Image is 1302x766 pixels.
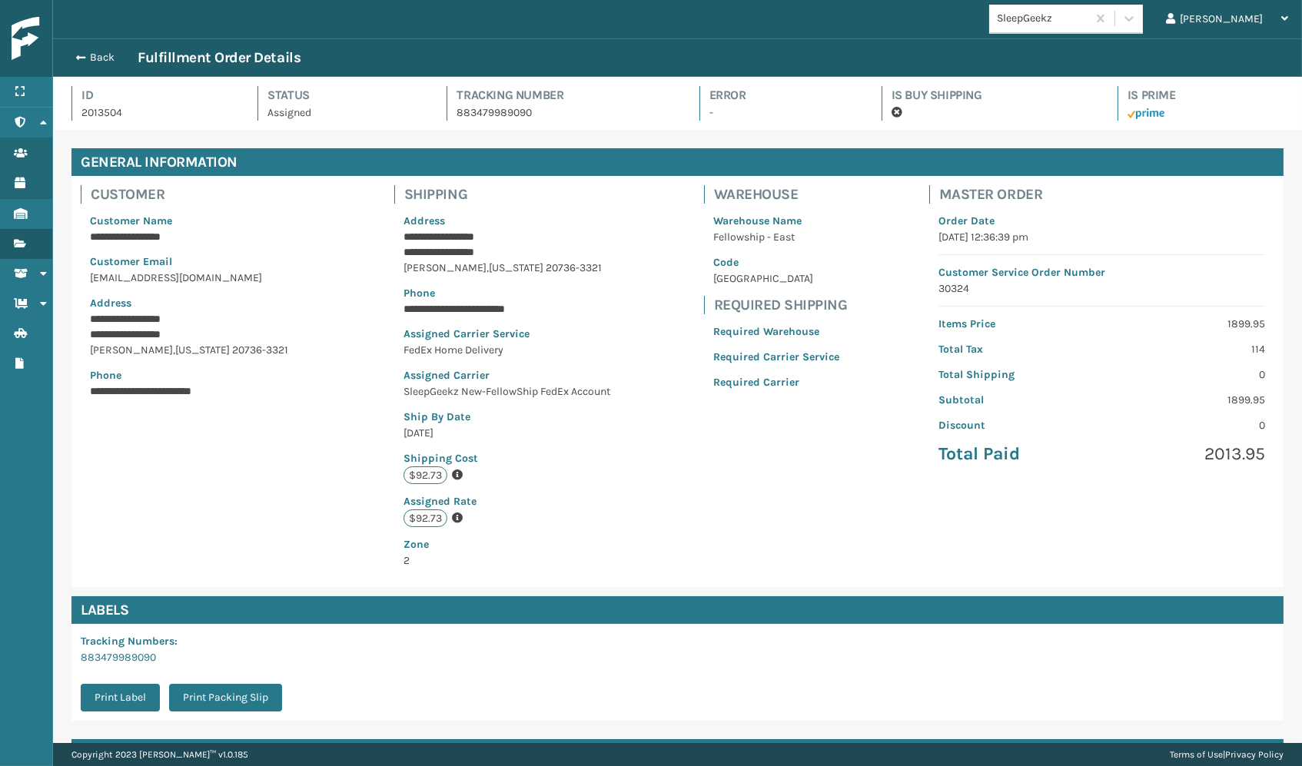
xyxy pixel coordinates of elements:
span: Address [404,214,445,227]
h4: Status [267,86,419,104]
p: [EMAIL_ADDRESS][DOMAIN_NAME] [90,270,304,286]
button: Back [67,51,138,65]
p: Phone [404,285,613,301]
span: , [487,261,489,274]
span: Tracking Numbers : [81,635,178,648]
p: Shipping Cost [404,450,613,466]
p: Customer Email [90,254,304,270]
p: $92.73 [404,509,447,527]
p: Ship By Date [404,409,613,425]
p: 0 [1111,417,1265,433]
p: Warehouse Name [713,213,839,229]
p: Assigned Carrier [404,367,613,383]
h4: Is Prime [1128,86,1284,104]
span: 20736-3321 [232,343,288,356]
span: [PERSON_NAME] [90,343,173,356]
p: Discount [938,417,1093,433]
p: Items Price [938,316,1093,332]
span: 2 [404,536,613,567]
p: $92.73 [404,466,447,484]
p: Total Paid [938,443,1093,466]
img: logo [12,17,150,61]
p: Zone [404,536,613,552]
p: Customer Name [90,213,304,229]
p: Order Date [938,213,1265,229]
p: FedEx Home Delivery [404,342,613,358]
h4: Error [709,86,854,104]
p: Code [713,254,839,270]
p: Total Tax [938,341,1093,357]
p: Required Carrier [713,374,839,390]
button: Print Packing Slip [169,684,282,711]
h4: Master Order [939,185,1274,204]
h4: General Information [71,148,1284,176]
h4: Is Buy Shipping [892,86,1090,104]
h4: Customer [91,185,314,204]
a: Terms of Use [1170,749,1223,760]
h4: Tracking Number [457,86,671,104]
p: 114 [1111,341,1265,357]
a: 883479989090 [81,651,156,664]
h4: Shipping [404,185,623,204]
p: - [709,104,854,121]
p: [DATE] 12:36:39 pm [938,229,1265,245]
h4: Labels [71,596,1284,624]
p: Assigned Carrier Service [404,326,613,342]
p: 30324 [938,280,1265,297]
p: Assigned [267,104,419,121]
p: SleepGeekz New-FellowShip FedEx Account [404,383,613,400]
h3: Fulfillment Order Details [138,48,301,67]
p: 1899.95 [1111,316,1265,332]
button: Print Label [81,684,160,711]
p: 2013.95 [1111,443,1265,466]
div: | [1170,743,1284,766]
span: , [173,343,175,356]
h4: Warehouse [714,185,849,204]
p: Phone [90,367,304,383]
p: Customer Service Order Number [938,264,1265,280]
p: Required Carrier Service [713,349,839,365]
p: 2013504 [81,104,230,121]
h4: Id [81,86,230,104]
div: SleepGeekz [997,11,1088,27]
p: 883479989090 [457,104,671,121]
p: Copyright 2023 [PERSON_NAME]™ v 1.0.185 [71,743,248,766]
p: Fellowship - East [713,229,839,245]
p: Required Warehouse [713,323,839,340]
p: Total Shipping [938,366,1093,383]
span: Address [90,297,131,310]
span: 20736-3321 [546,261,602,274]
a: Privacy Policy [1225,749,1284,760]
p: 0 [1111,366,1265,383]
p: Assigned Rate [404,493,613,509]
h4: Required Shipping [714,296,849,314]
p: [GEOGRAPHIC_DATA] [713,270,839,287]
span: [US_STATE] [489,261,543,274]
span: [PERSON_NAME] [404,261,487,274]
p: 1899.95 [1111,392,1265,408]
p: [DATE] [404,425,613,441]
span: [US_STATE] [175,343,230,356]
p: Subtotal [938,392,1093,408]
